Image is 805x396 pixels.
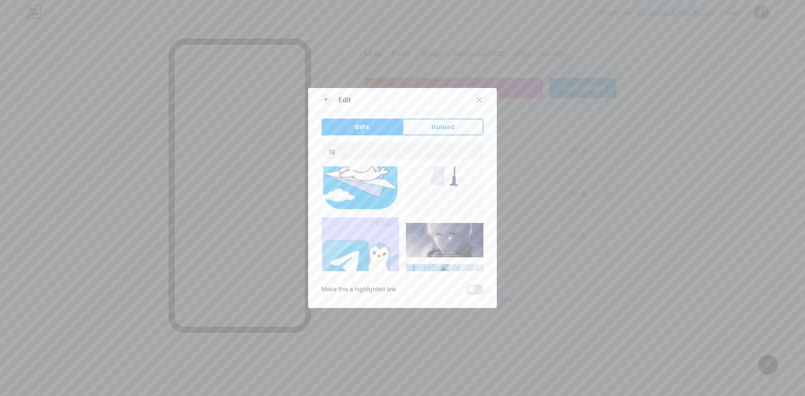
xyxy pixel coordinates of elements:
div: Make this a highlighted link [322,285,396,295]
span: Upload [431,123,454,132]
button: Upload [402,119,483,135]
img: Gihpy [322,217,399,295]
div: Edit [338,95,351,105]
span: GIFs [355,123,369,132]
img: Gihpy [322,133,399,211]
button: GIFs [322,119,402,135]
img: Gihpy [406,264,483,342]
img: Gihpy [406,223,483,257]
input: Search [322,142,483,159]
